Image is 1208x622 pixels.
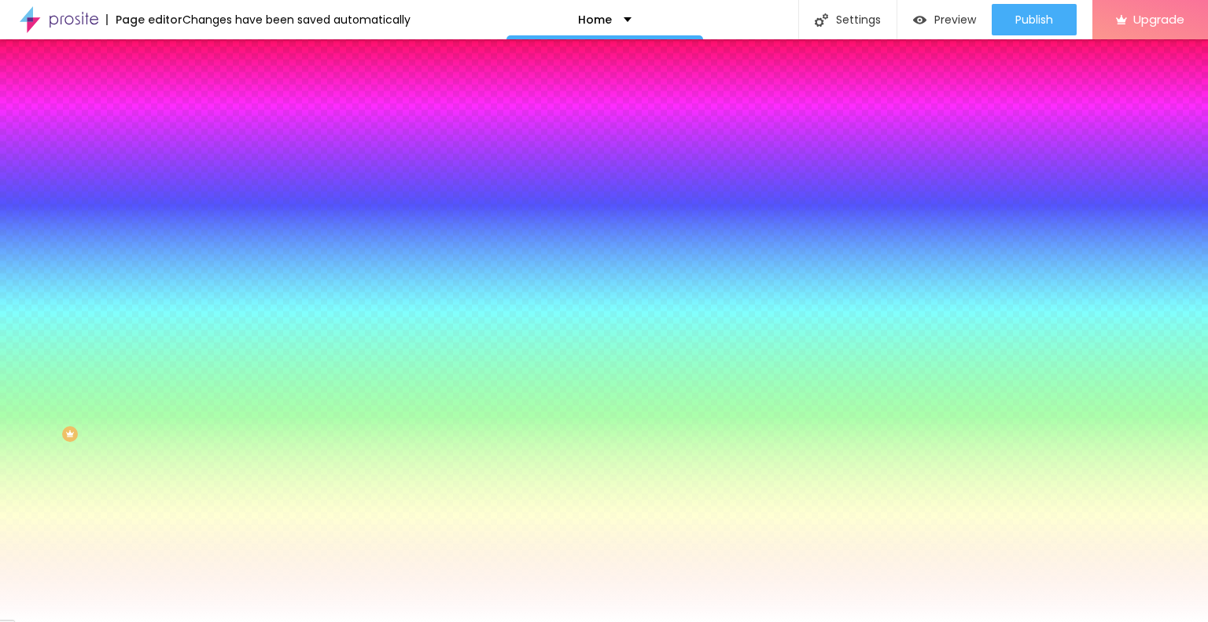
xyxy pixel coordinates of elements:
[1133,13,1184,26] span: Upgrade
[897,4,992,35] button: Preview
[934,13,976,26] span: Preview
[992,4,1077,35] button: Publish
[1015,13,1053,26] span: Publish
[913,13,926,27] img: view-1.svg
[815,13,828,27] img: Icone
[106,14,182,25] div: Page editor
[182,14,411,25] div: Changes have been saved automatically
[578,14,612,25] p: Home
